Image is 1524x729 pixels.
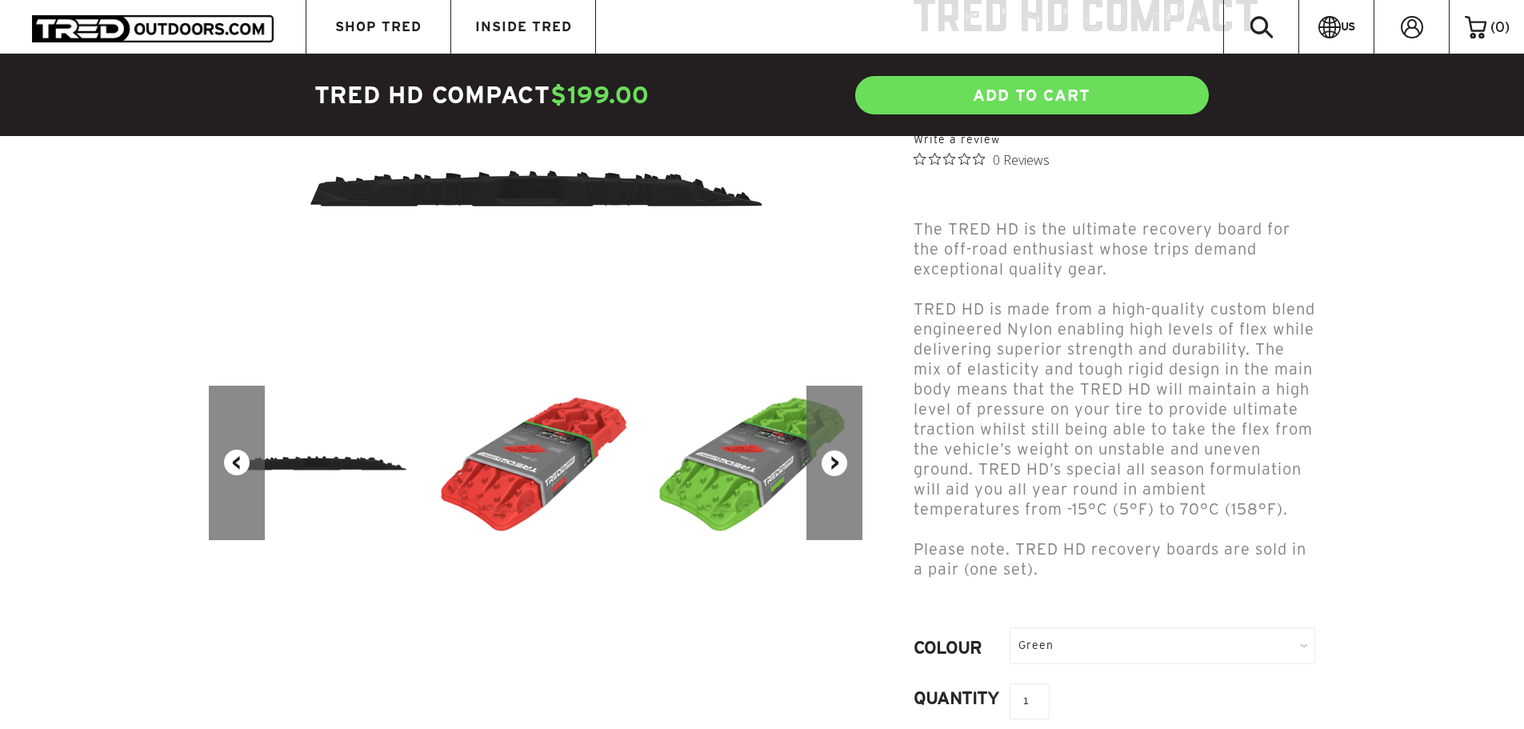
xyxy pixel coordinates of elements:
[854,74,1210,116] a: ADD TO CART
[335,20,422,34] span: SHOP TRED
[209,386,265,540] button: Previous
[314,79,762,111] h4: TRED HD Compact
[32,15,274,42] img: TRED Outdoors America
[1495,19,1505,34] span: 0
[914,133,1000,146] a: Write a review
[914,539,1315,579] p: Please note. TRED HD recovery boards are sold in a pair (one set).
[209,386,427,540] img: TREDHDCompactSideBlack_300x.png
[1010,627,1315,663] div: Green
[475,20,572,34] span: INSIDE TRED
[914,689,1010,713] label: Quantity
[646,386,864,540] img: TREDHDCompact-IsoPackedViewGreen_300x.png
[550,82,650,108] span: $199.00
[427,386,646,540] img: TREDHDCompact-IsoPackedViewRed_300x.png
[914,220,1290,278] span: The TRED HD is the ultimate recovery board for the off-road enthusiast whose trips demand excepti...
[914,639,1010,663] label: Colour
[914,147,1050,171] button: Rated 0 out of 5 stars from 0 reviews. Jump to reviews.
[1490,20,1510,34] span: ( )
[914,299,1315,519] p: TRED HD is made from a high-quality custom blend engineered Nylon enabling high levels of flex wh...
[993,147,1050,171] span: 0 Reviews
[1465,16,1486,38] img: cart-icon
[806,386,862,540] button: Next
